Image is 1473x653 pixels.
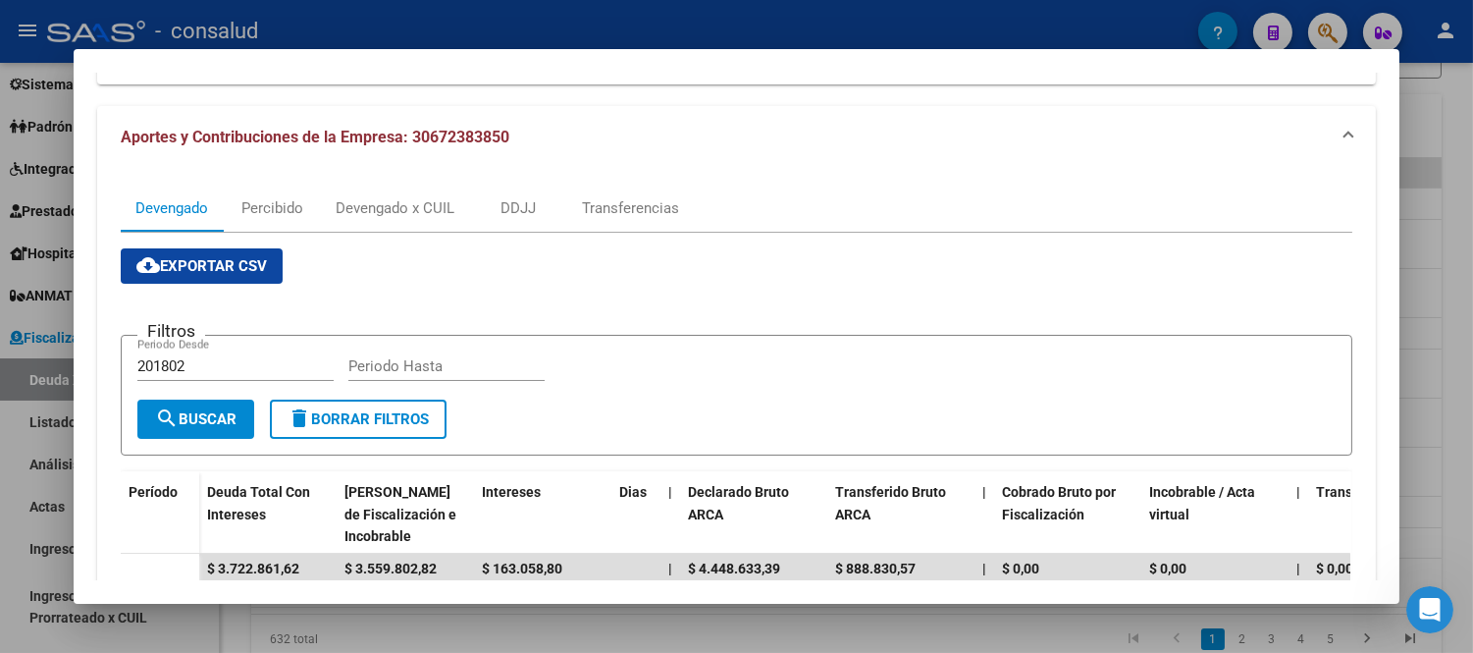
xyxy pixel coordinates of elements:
[680,471,827,558] datatable-header-cell: Declarado Bruto ARCA
[1316,561,1353,576] span: $ 0,00
[1296,484,1300,500] span: |
[835,484,946,522] span: Transferido Bruto ARCA
[474,471,611,558] datatable-header-cell: Intereses
[1406,586,1453,633] iframe: Intercom live chat
[500,197,536,219] div: DDJJ
[688,484,789,522] span: Declarado Bruto ARCA
[121,248,283,284] button: Exportar CSV
[137,400,254,439] button: Buscar
[288,407,311,430] mat-icon: delete
[241,197,303,219] div: Percibido
[611,471,660,558] datatable-header-cell: Dias
[121,128,509,146] span: Aportes y Contribuciones de la Empresa: 30672383850
[337,471,474,558] datatable-header-cell: Deuda Bruta Neto de Fiscalización e Incobrable
[199,471,337,558] datatable-header-cell: Deuda Total Con Intereses
[994,471,1141,558] datatable-header-cell: Cobrado Bruto por Fiscalización
[155,410,237,428] span: Buscar
[668,561,672,576] span: |
[974,471,994,558] datatable-header-cell: |
[982,561,986,576] span: |
[982,484,986,500] span: |
[136,257,267,275] span: Exportar CSV
[688,561,780,576] span: $ 4.448.633,39
[482,484,541,500] span: Intereses
[1141,471,1289,558] datatable-header-cell: Incobrable / Acta virtual
[1002,484,1116,522] span: Cobrado Bruto por Fiscalización
[344,484,456,545] span: [PERSON_NAME] de Fiscalización e Incobrable
[129,484,178,500] span: Período
[1002,561,1039,576] span: $ 0,00
[1149,561,1186,576] span: $ 0,00
[207,561,299,576] span: $ 3.722.861,62
[135,197,208,219] div: Devengado
[97,106,1376,169] mat-expansion-panel-header: Aportes y Contribuciones de la Empresa: 30672383850
[482,561,562,576] span: $ 163.058,80
[155,407,179,430] mat-icon: search
[1289,471,1308,558] datatable-header-cell: |
[1316,484,1439,500] span: Transferido De Más
[582,197,679,219] div: Transferencias
[1296,561,1300,576] span: |
[835,561,916,576] span: $ 888.830,57
[668,484,672,500] span: |
[121,471,199,554] datatable-header-cell: Período
[136,253,160,277] mat-icon: cloud_download
[660,471,680,558] datatable-header-cell: |
[336,197,454,219] div: Devengado x CUIL
[1149,484,1255,522] span: Incobrable / Acta virtual
[344,561,437,576] span: $ 3.559.802,82
[137,320,205,342] h3: Filtros
[288,410,429,428] span: Borrar Filtros
[827,471,974,558] datatable-header-cell: Transferido Bruto ARCA
[207,484,310,522] span: Deuda Total Con Intereses
[619,484,647,500] span: Dias
[1308,471,1455,558] datatable-header-cell: Transferido De Más
[270,400,447,439] button: Borrar Filtros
